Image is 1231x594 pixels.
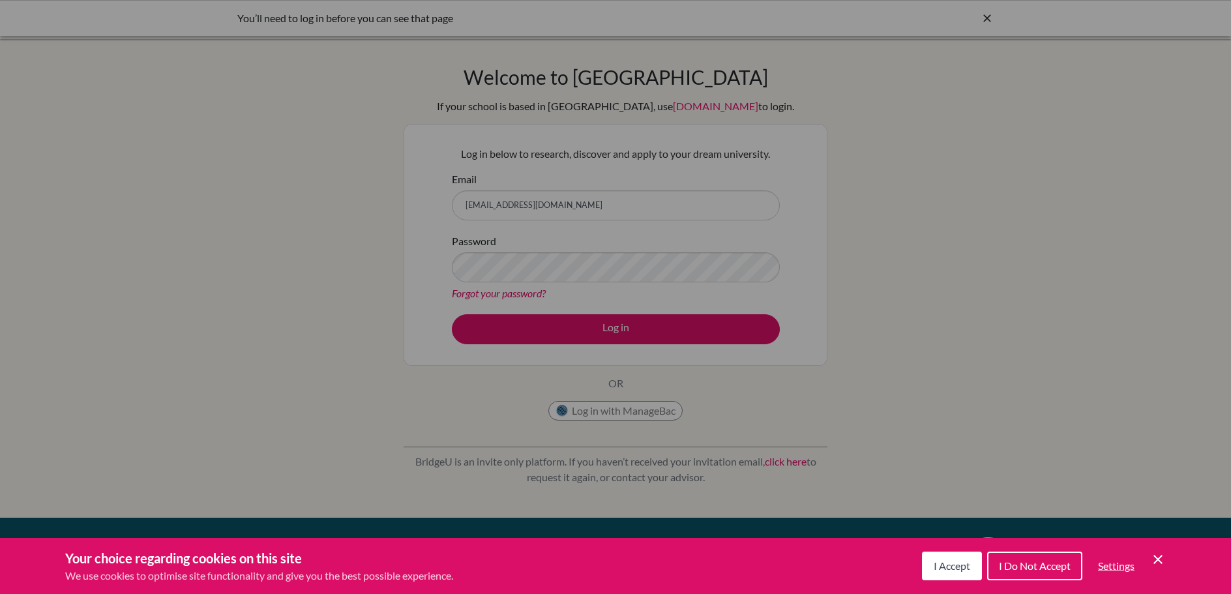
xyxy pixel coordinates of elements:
[65,548,453,568] h3: Your choice regarding cookies on this site
[934,559,970,572] span: I Accept
[987,552,1082,580] button: I Do Not Accept
[1088,553,1145,579] button: Settings
[65,568,453,584] p: We use cookies to optimise site functionality and give you the best possible experience.
[999,559,1071,572] span: I Do Not Accept
[1098,559,1135,572] span: Settings
[922,552,982,580] button: I Accept
[1150,552,1166,567] button: Save and close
